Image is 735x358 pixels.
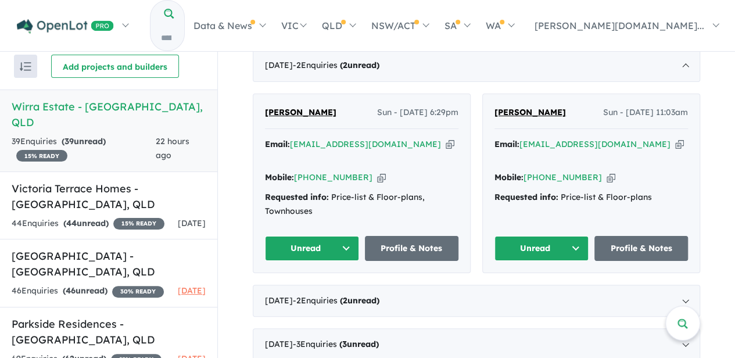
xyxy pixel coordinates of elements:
[265,106,336,120] a: [PERSON_NAME]
[17,19,114,34] img: Openlot PRO Logo White
[494,139,519,149] strong: Email:
[494,192,558,202] strong: Requested info:
[20,62,31,71] img: sort.svg
[675,138,684,151] button: Copy
[156,136,189,160] span: 22 hours ago
[265,191,458,219] div: Price-list & Floor-plans, Townhouses
[113,218,164,230] span: 15 % READY
[293,295,379,306] span: - 2 Enquir ies
[62,136,106,146] strong: ( unread)
[12,181,206,212] h5: Victoria Terrace Homes - [GEOGRAPHIC_DATA] , QLD
[494,107,566,117] span: [PERSON_NAME]
[112,286,164,298] span: 30 % READY
[12,135,156,163] div: 39 Enquir ies
[253,49,700,82] div: [DATE]
[535,20,704,31] span: [PERSON_NAME][DOMAIN_NAME]...
[436,5,478,46] a: SA
[522,5,726,46] a: [PERSON_NAME][DOMAIN_NAME]...
[293,60,379,70] span: - 2 Enquir ies
[12,217,164,231] div: 44 Enquir ies
[12,284,164,298] div: 46 Enquir ies
[607,171,615,184] button: Copy
[494,172,524,182] strong: Mobile:
[178,218,206,228] span: [DATE]
[64,136,74,146] span: 39
[265,236,359,261] button: Unread
[494,106,566,120] a: [PERSON_NAME]
[519,139,671,149] a: [EMAIL_ADDRESS][DOMAIN_NAME]
[178,285,206,296] span: [DATE]
[343,295,347,306] span: 2
[343,60,347,70] span: 2
[265,139,290,149] strong: Email:
[342,339,347,349] span: 3
[63,285,107,296] strong: ( unread)
[16,150,67,162] span: 15 % READY
[478,5,522,46] a: WA
[185,5,273,46] a: Data & News
[253,285,700,317] div: [DATE]
[494,236,589,261] button: Unread
[12,316,206,348] h5: Parkside Residences - [GEOGRAPHIC_DATA] , QLD
[12,99,206,130] h5: Wirra Estate - [GEOGRAPHIC_DATA] , QLD
[265,107,336,117] span: [PERSON_NAME]
[365,236,459,261] a: Profile & Notes
[66,285,76,296] span: 46
[66,218,77,228] span: 44
[494,191,688,205] div: Price-list & Floor-plans
[265,172,294,182] strong: Mobile:
[294,172,372,182] a: [PHONE_NUMBER]
[293,339,379,349] span: - 3 Enquir ies
[340,295,379,306] strong: ( unread)
[446,138,454,151] button: Copy
[363,5,436,46] a: NSW/ACT
[377,106,458,120] span: Sun - [DATE] 6:29pm
[150,26,182,51] input: Try estate name, suburb, builder or developer
[51,55,179,78] button: Add projects and builders
[12,248,206,280] h5: [GEOGRAPHIC_DATA] - [GEOGRAPHIC_DATA] , QLD
[265,192,329,202] strong: Requested info:
[340,60,379,70] strong: ( unread)
[314,5,363,46] a: QLD
[273,5,314,46] a: VIC
[594,236,689,261] a: Profile & Notes
[377,171,386,184] button: Copy
[63,218,109,228] strong: ( unread)
[524,172,602,182] a: [PHONE_NUMBER]
[603,106,688,120] span: Sun - [DATE] 11:03am
[290,139,441,149] a: [EMAIL_ADDRESS][DOMAIN_NAME]
[339,339,379,349] strong: ( unread)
